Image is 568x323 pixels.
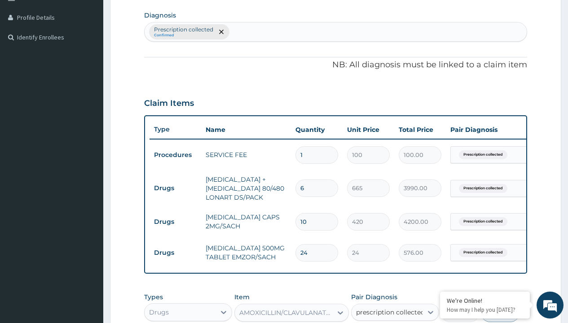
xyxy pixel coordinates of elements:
[394,121,446,139] th: Total Price
[154,26,213,33] p: Prescription collected
[201,170,291,206] td: [MEDICAL_DATA] + [MEDICAL_DATA] 80/480 LONART DS/PACK
[201,239,291,266] td: [MEDICAL_DATA] 500MG TABLET EMZOR/SACH
[144,293,163,301] label: Types
[154,33,213,38] small: Confirmed
[47,50,151,62] div: Chat with us now
[150,147,201,163] td: Procedures
[447,297,523,305] div: We're Online!
[201,146,291,164] td: SERVICE FEE
[459,217,507,226] span: Prescription collected
[150,214,201,230] td: Drugs
[149,308,169,317] div: Drugs
[351,292,397,301] label: Pair Diagnosis
[150,244,201,261] td: Drugs
[447,306,523,314] p: How may I help you today?
[201,208,291,235] td: [MEDICAL_DATA] CAPS 2MG/SACH
[4,222,171,253] textarea: Type your message and hit 'Enter'
[459,150,507,159] span: Prescription collected
[150,180,201,196] td: Drugs
[144,59,527,71] p: NB: All diagnosis must be linked to a claim item
[201,121,291,139] th: Name
[52,101,124,192] span: We're online!
[144,11,176,20] label: Diagnosis
[234,292,250,301] label: Item
[239,308,334,317] div: AMOXICILLIN/CLAVULANATE 625MG (AQUACLAV)
[217,28,225,36] span: remove selection option
[17,45,36,67] img: d_794563401_company_1708531726252_794563401
[459,184,507,193] span: Prescription collected
[150,121,201,138] th: Type
[291,121,343,139] th: Quantity
[147,4,169,26] div: Minimize live chat window
[446,121,545,139] th: Pair Diagnosis
[343,121,394,139] th: Unit Price
[459,248,507,257] span: Prescription collected
[144,99,194,109] h3: Claim Items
